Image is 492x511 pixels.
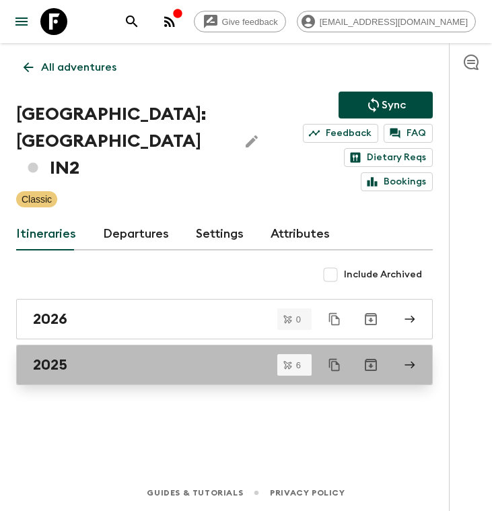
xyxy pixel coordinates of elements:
button: Duplicate [322,353,347,377]
a: Attributes [271,218,330,250]
button: search adventures [118,8,145,35]
a: Departures [103,218,169,250]
button: Archive [357,351,384,378]
a: Privacy Policy [270,485,345,500]
button: menu [8,8,35,35]
a: Settings [196,218,244,250]
a: 2026 [16,299,433,339]
a: Itineraries [16,218,76,250]
h2: 2026 [33,310,67,328]
p: Classic [22,193,52,206]
button: Archive [357,306,384,333]
a: All adventures [16,54,124,81]
span: 6 [288,361,309,370]
span: [EMAIL_ADDRESS][DOMAIN_NAME] [312,17,475,27]
button: Edit Adventure Title [238,101,265,182]
a: Give feedback [194,11,286,32]
button: Sync adventure departures to the booking engine [339,92,433,118]
a: Dietary Reqs [344,148,433,167]
h2: 2025 [33,356,67,374]
a: FAQ [384,124,433,143]
p: Sync [382,97,406,113]
a: Guides & Tutorials [147,485,243,500]
h1: [GEOGRAPHIC_DATA]: [GEOGRAPHIC_DATA] IN2 [16,101,227,182]
div: [EMAIL_ADDRESS][DOMAIN_NAME] [297,11,476,32]
a: Bookings [361,172,433,191]
span: Give feedback [215,17,285,27]
button: Duplicate [322,307,347,331]
span: Include Archived [344,268,422,281]
a: 2025 [16,345,433,385]
span: 0 [288,315,309,324]
a: Feedback [303,124,378,143]
p: All adventures [41,59,116,75]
